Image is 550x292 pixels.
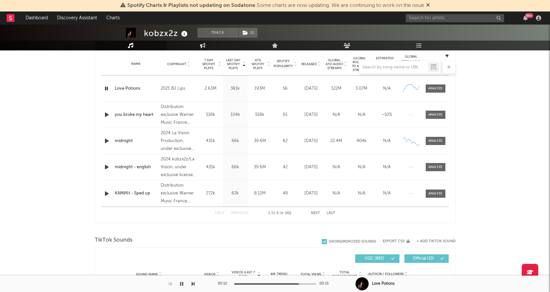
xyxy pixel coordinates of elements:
[225,85,246,92] div: 361k
[406,14,504,22] input: Search for artists
[300,190,322,197] div: [DATE]
[200,190,221,197] div: 272k
[249,112,271,118] div: 518k
[249,190,271,197] div: 8.12M
[410,240,456,243] button: + Add TikTok Sound
[372,281,395,287] div: Love Potions
[225,138,246,144] div: 66k
[225,190,246,197] div: 62k
[311,211,320,215] button: Next
[127,3,424,8] span: : Some charts are now updating. We are continuing to work on the issue
[115,164,158,171] a: midnight - english
[325,190,347,197] div: N/A
[161,103,196,127] div: Distribution exclusive Warner Music France, Label Parlophone, © 2025 La Vision
[21,11,52,25] a: Dashboard
[325,138,347,144] div: 22.4M
[239,28,257,38] button: (1)
[351,56,369,72] span: Global Rolling 7D Audio Streams
[359,257,390,261] span: UGC ( 883 )
[300,138,322,144] div: [DATE]
[115,112,158,118] a: you broke my heart
[102,11,124,25] a: Charts
[271,212,275,215] span: to
[225,58,242,70] span: Last Day Spotify Plays
[204,272,215,276] span: Videos
[351,190,373,197] div: N/A
[225,164,246,171] div: 66k
[331,270,358,278] span: Total Engagements
[161,182,196,205] div: Distribution exclusive Warner Music France, Label Parlophone, © 2025 La Vision
[249,138,271,144] div: 39.6M
[325,164,347,171] div: N/A
[136,272,158,276] span: Sound Name
[376,112,398,118] div: ~ 10 %
[249,58,267,70] span: ATD Spotify Plays
[161,85,196,93] div: 2021 BJ Lips
[215,211,225,215] button: First
[52,11,102,25] a: Discovery Assistant
[264,272,294,277] div: 6M Trend
[368,272,404,276] span: Author / Followers
[329,240,376,244] div: Show 12 Removed Sounds
[417,240,456,243] button: + Add TikTok Sound
[426,3,430,8] span: Dismiss
[249,164,271,171] div: 39.6M
[274,85,297,92] div: 56
[351,112,373,118] div: N/A
[218,280,231,288] div: 00:12
[300,164,322,171] div: [DATE]
[200,58,217,70] span: 7 Day Spotify Plays
[225,112,246,118] div: 104k
[376,85,398,92] div: N/A
[351,164,373,171] div: N/A
[525,13,533,18] div: 99 +
[262,210,298,217] div: 1 5 202
[351,85,373,92] div: 3.07M
[200,164,221,171] div: 431k
[376,138,398,144] div: N/A
[300,272,321,276] span: Total Views
[523,15,528,21] button: 99+
[327,211,335,215] button: Last
[274,112,297,118] div: 61
[127,3,255,8] span: Spotify Charts & Playlists not updating on Sodatone
[274,138,297,144] div: 62
[280,212,284,215] span: of
[200,112,221,118] div: 518k
[274,190,297,197] div: 48
[95,236,132,244] span: TikTok Sounds
[404,254,449,263] button: Official(10)
[376,190,398,197] div: N/A
[231,211,249,215] button: Previous
[115,138,158,144] a: midnight
[230,270,256,278] span: Videos (last 7 days)
[161,155,196,179] div: 2024 kobzx2z/La Vision, under exclusive license to Unjaps AB
[249,85,271,92] div: 193M
[161,129,196,153] div: 2024 La Vision Production, under exclusive distribution by [PERSON_NAME]
[274,164,297,171] div: 42
[409,257,439,261] span: Official ( 10 )
[238,28,258,38] span: ( 1 )
[325,85,347,92] div: 122M
[300,85,322,92] div: [DATE]
[319,280,333,288] div: 00:15
[325,112,347,118] div: N/A
[355,254,399,263] button: UGC(883)
[383,239,410,243] button: Export CSV
[115,190,158,197] a: КАМИН - Sped up
[115,85,158,92] a: Love Potions
[325,58,343,70] span: Global ATD Audio Streams
[376,164,398,171] div: N/A
[197,28,238,38] button: Track
[376,56,394,72] span: Estimated % Playlist Streams Last Day
[144,28,189,39] div: kobzx2z
[359,65,428,70] input: Search by song name or URL
[200,85,221,92] div: 2.63M
[401,54,421,74] div: Global Streaming Trend (Last 60D)
[351,138,373,144] div: 404k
